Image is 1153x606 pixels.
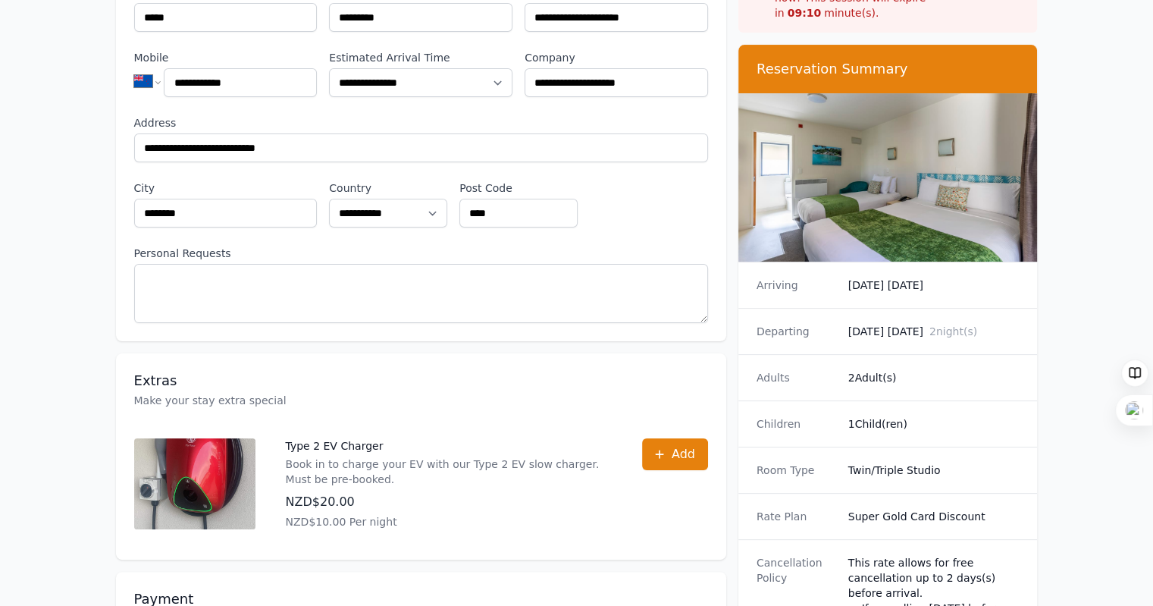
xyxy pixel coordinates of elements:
[757,278,836,293] dt: Arriving
[286,457,612,487] p: Book in to charge your EV with our Type 2 EV slow charger. Must be pre-booked.
[848,324,1020,339] dd: [DATE] [DATE]
[286,493,612,511] p: NZD$20.00
[672,445,695,463] span: Add
[134,438,255,529] img: Type 2 EV Charger
[329,50,512,65] label: Estimated Arrival Time
[134,372,708,390] h3: Extras
[286,514,612,529] p: NZD$10.00 Per night
[738,93,1038,262] img: Twin/Triple Studio
[757,463,836,478] dt: Room Type
[525,50,708,65] label: Company
[848,370,1020,385] dd: 2 Adult(s)
[757,416,836,432] dt: Children
[757,324,836,339] dt: Departing
[757,370,836,385] dt: Adults
[134,115,708,130] label: Address
[757,509,836,524] dt: Rate Plan
[134,181,318,196] label: City
[134,393,708,408] p: Make your stay extra special
[848,278,1020,293] dd: [DATE] [DATE]
[848,416,1020,432] dd: 1 Child(ren)
[286,438,612,454] p: Type 2 EV Charger
[134,246,708,261] label: Personal Requests
[788,7,822,19] strong: 09 : 10
[459,181,578,196] label: Post Code
[642,438,708,470] button: Add
[134,50,318,65] label: Mobile
[848,509,1020,524] dd: Super Gold Card Discount
[848,463,1020,478] dd: Twin/Triple Studio
[329,181,447,196] label: Country
[929,325,977,338] span: 2 night(s)
[757,60,1020,78] h3: Reservation Summary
